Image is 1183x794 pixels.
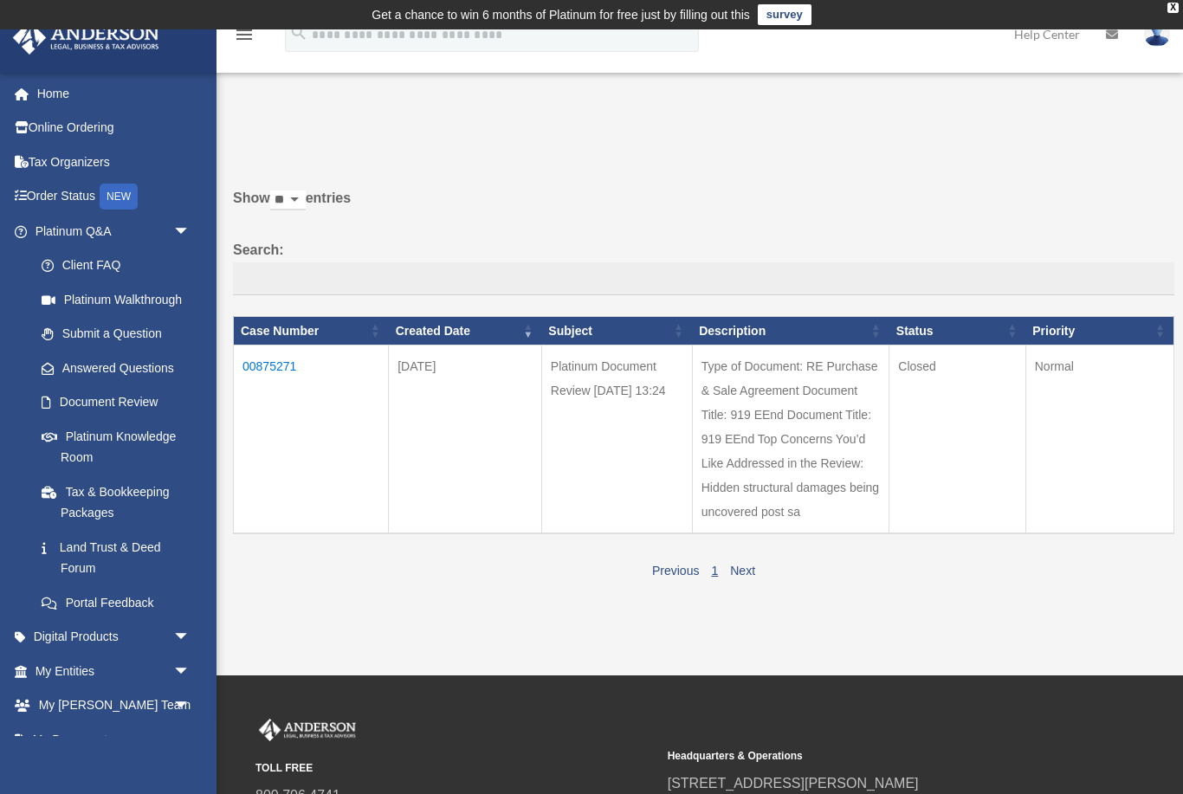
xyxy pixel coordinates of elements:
[12,179,217,215] a: Order StatusNEW
[24,585,208,620] a: Portal Feedback
[234,316,389,345] th: Case Number: activate to sort column ascending
[255,719,359,741] img: Anderson Advisors Platinum Portal
[12,654,217,688] a: My Entitiesarrow_drop_down
[1025,345,1173,534] td: Normal
[8,21,165,55] img: Anderson Advisors Platinum Portal
[24,474,208,530] a: Tax & Bookkeeping Packages
[24,317,208,352] a: Submit a Question
[12,722,217,757] a: My Documentsarrow_drop_down
[173,214,208,249] span: arrow_drop_down
[24,249,208,283] a: Client FAQ
[889,345,1025,534] td: Closed
[692,316,889,345] th: Description: activate to sort column ascending
[711,564,718,578] a: 1
[541,316,692,345] th: Subject: activate to sort column ascending
[24,385,208,420] a: Document Review
[692,345,889,534] td: Type of Document: RE Purchase & Sale Agreement Document Title: 919 EEnd Document Title: 919 EEnd ...
[541,345,692,534] td: Platinum Document Review [DATE] 13:24
[24,282,208,317] a: Platinum Walkthrough
[24,351,199,385] a: Answered Questions
[758,4,811,25] a: survey
[234,24,255,45] i: menu
[668,747,1068,765] small: Headquarters & Operations
[1025,316,1173,345] th: Priority: activate to sort column ascending
[234,345,389,534] td: 00875271
[652,564,699,578] a: Previous
[24,419,208,474] a: Platinum Knowledge Room
[255,759,656,778] small: TOLL FREE
[173,620,208,655] span: arrow_drop_down
[12,214,208,249] a: Platinum Q&Aarrow_drop_down
[173,654,208,689] span: arrow_drop_down
[270,190,306,210] select: Showentries
[12,111,217,145] a: Online Ordering
[1144,22,1170,47] img: User Pic
[173,688,208,724] span: arrow_drop_down
[372,4,750,25] div: Get a chance to win 6 months of Platinum for free just by filling out this
[12,620,217,655] a: Digital Productsarrow_drop_down
[234,30,255,45] a: menu
[12,76,217,111] a: Home
[668,776,919,791] a: [STREET_ADDRESS][PERSON_NAME]
[173,722,208,758] span: arrow_drop_down
[233,186,1174,228] label: Show entries
[889,316,1025,345] th: Status: activate to sort column ascending
[389,316,542,345] th: Created Date: activate to sort column ascending
[12,688,217,723] a: My [PERSON_NAME] Teamarrow_drop_down
[289,23,308,42] i: search
[24,530,208,585] a: Land Trust & Deed Forum
[389,345,542,534] td: [DATE]
[1167,3,1179,13] div: close
[12,145,217,179] a: Tax Organizers
[100,184,138,210] div: NEW
[730,564,755,578] a: Next
[233,262,1174,295] input: Search:
[233,238,1174,295] label: Search:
